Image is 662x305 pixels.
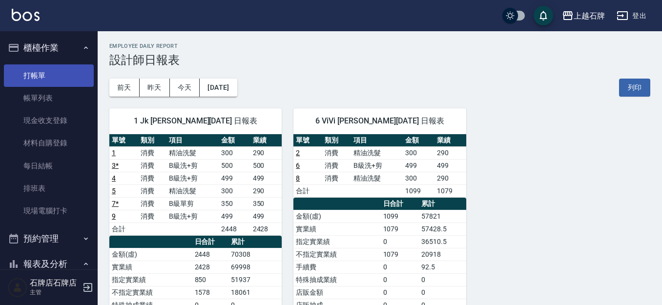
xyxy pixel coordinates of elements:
td: 57428.5 [419,223,466,235]
a: 4 [112,174,116,182]
a: 2 [296,149,300,157]
td: 500 [250,159,282,172]
button: 報表及分析 [4,251,94,277]
img: Person [8,278,27,297]
td: 不指定實業績 [293,248,380,261]
td: 合計 [293,184,322,197]
th: 金額 [403,134,434,147]
button: save [534,6,553,25]
td: 店販金額 [293,286,380,299]
td: 精油洗髮 [351,146,403,159]
td: 指定實業績 [109,273,192,286]
a: 8 [296,174,300,182]
td: 350 [250,197,282,210]
td: 1079 [381,248,419,261]
h2: Employee Daily Report [109,43,650,49]
td: 手續費 [293,261,380,273]
p: 主管 [30,288,80,297]
th: 類別 [322,134,351,147]
td: 指定實業績 [293,235,380,248]
td: 消費 [138,172,167,184]
td: 300 [219,184,250,197]
a: 1 [112,149,116,157]
a: 6 [296,162,300,169]
th: 項目 [351,134,403,147]
td: 1079 [434,184,466,197]
td: 2428 [250,223,282,235]
td: 350 [219,197,250,210]
td: 1099 [381,210,419,223]
td: 499 [250,210,282,223]
td: 2428 [192,261,229,273]
td: 0 [381,286,419,299]
td: 499 [250,172,282,184]
button: 今天 [170,79,200,97]
th: 業績 [250,134,282,147]
td: 20918 [419,248,466,261]
td: 70308 [228,248,282,261]
td: 18061 [228,286,282,299]
th: 業績 [434,134,466,147]
td: 57821 [419,210,466,223]
button: 登出 [613,7,650,25]
td: B級洗+剪 [166,210,218,223]
td: 290 [434,146,466,159]
td: 精油洗髮 [166,146,218,159]
button: 前天 [109,79,140,97]
button: 上越石牌 [558,6,609,26]
td: 特殊抽成業績 [293,273,380,286]
button: [DATE] [200,79,237,97]
span: 1 Jk [PERSON_NAME][DATE] 日報表 [121,116,270,126]
td: 精油洗髮 [166,184,218,197]
td: 300 [403,172,434,184]
td: 消費 [138,146,167,159]
td: 1578 [192,286,229,299]
td: 499 [403,159,434,172]
button: 預約管理 [4,226,94,251]
th: 單號 [293,134,322,147]
td: 2448 [192,248,229,261]
td: 實業績 [109,261,192,273]
h5: 石牌店石牌店 [30,278,80,288]
td: 499 [434,159,466,172]
a: 打帳單 [4,64,94,87]
td: 金額(虛) [109,248,192,261]
td: 2448 [219,223,250,235]
a: 帳單列表 [4,87,94,109]
button: 列印 [619,79,650,97]
td: 金額(虛) [293,210,380,223]
td: 500 [219,159,250,172]
a: 排班表 [4,177,94,200]
a: 9 [112,212,116,220]
td: 消費 [138,184,167,197]
td: 1079 [381,223,419,235]
td: 消費 [322,146,351,159]
td: B級洗+剪 [166,159,218,172]
button: 昨天 [140,79,170,97]
td: 499 [219,172,250,184]
th: 累計 [419,198,466,210]
td: 850 [192,273,229,286]
td: 290 [250,146,282,159]
td: 300 [403,146,434,159]
td: B級單剪 [166,197,218,210]
td: 0 [381,235,419,248]
h3: 設計師日報表 [109,53,650,67]
td: 290 [250,184,282,197]
td: 0 [419,273,466,286]
td: 499 [219,210,250,223]
table: a dense table [109,134,282,236]
th: 日合計 [192,236,229,248]
td: 51937 [228,273,282,286]
td: B級洗+剪 [166,172,218,184]
td: 36510.5 [419,235,466,248]
td: 不指定實業績 [109,286,192,299]
td: 精油洗髮 [351,172,403,184]
a: 現金收支登錄 [4,109,94,132]
td: 92.5 [419,261,466,273]
td: 0 [419,286,466,299]
td: B級洗+剪 [351,159,403,172]
table: a dense table [293,134,466,198]
span: 6 ViVi [PERSON_NAME][DATE] 日報表 [305,116,454,126]
a: 每日結帳 [4,155,94,177]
